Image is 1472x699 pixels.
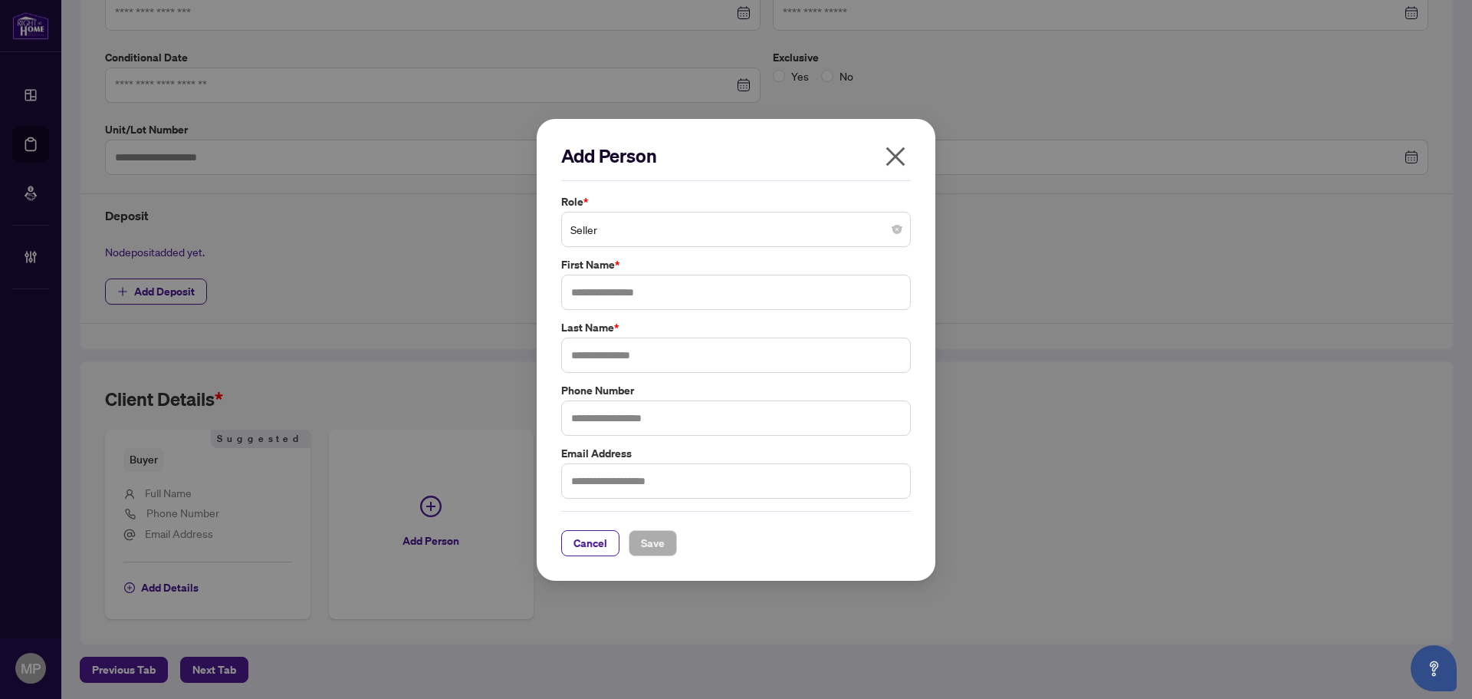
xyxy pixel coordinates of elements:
label: Phone Number [561,381,911,398]
label: First Name [561,256,911,273]
span: close-circle [892,225,902,234]
label: Email Address [561,444,911,461]
button: Open asap [1411,645,1457,691]
span: Seller [570,215,902,244]
h2: Add Person [561,143,911,168]
label: Role [561,193,911,210]
span: close [883,144,908,169]
button: Save [629,529,677,556]
span: Cancel [573,530,607,555]
label: Last Name [561,319,911,336]
button: Cancel [561,529,619,556]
